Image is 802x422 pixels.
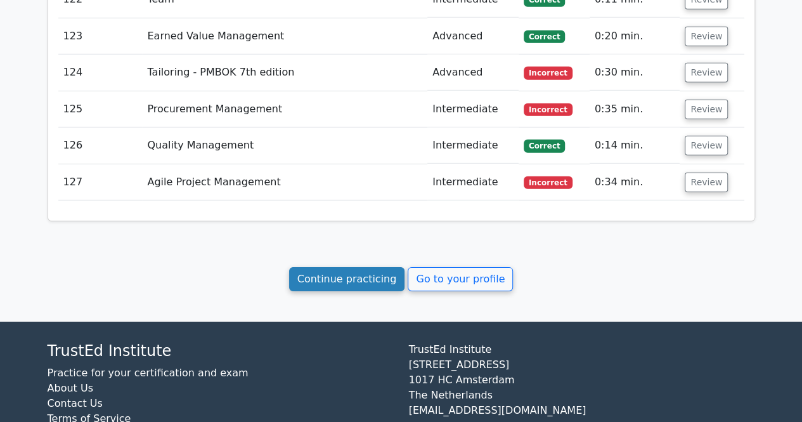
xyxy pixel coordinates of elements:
button: Review [685,63,728,82]
td: Intermediate [427,91,519,128]
td: 0:35 min. [590,91,680,128]
button: Review [685,27,728,46]
a: Contact Us [48,397,103,409]
span: Incorrect [524,176,572,189]
td: 0:20 min. [590,18,680,55]
span: Correct [524,140,565,152]
td: 123 [58,18,143,55]
td: Procurement Management [142,91,427,128]
td: Earned Value Management [142,18,427,55]
td: 127 [58,164,143,201]
a: Practice for your certification and exam [48,367,249,379]
td: 126 [58,128,143,164]
span: Incorrect [524,103,572,116]
td: 124 [58,55,143,91]
td: Advanced [427,55,519,91]
a: Go to your profile [408,267,513,291]
a: Continue practicing [289,267,405,291]
button: Review [685,173,728,192]
td: 0:14 min. [590,128,680,164]
td: 0:34 min. [590,164,680,201]
h4: TrustEd Institute [48,342,394,360]
button: Review [685,136,728,155]
td: 0:30 min. [590,55,680,91]
td: Intermediate [427,164,519,201]
td: 125 [58,91,143,128]
span: Correct [524,30,565,43]
td: Tailoring - PMBOK 7th edition [142,55,427,91]
td: Intermediate [427,128,519,164]
td: Quality Management [142,128,427,164]
td: Advanced [427,18,519,55]
a: About Us [48,382,93,394]
span: Incorrect [524,67,572,79]
td: Agile Project Management [142,164,427,201]
button: Review [685,100,728,119]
